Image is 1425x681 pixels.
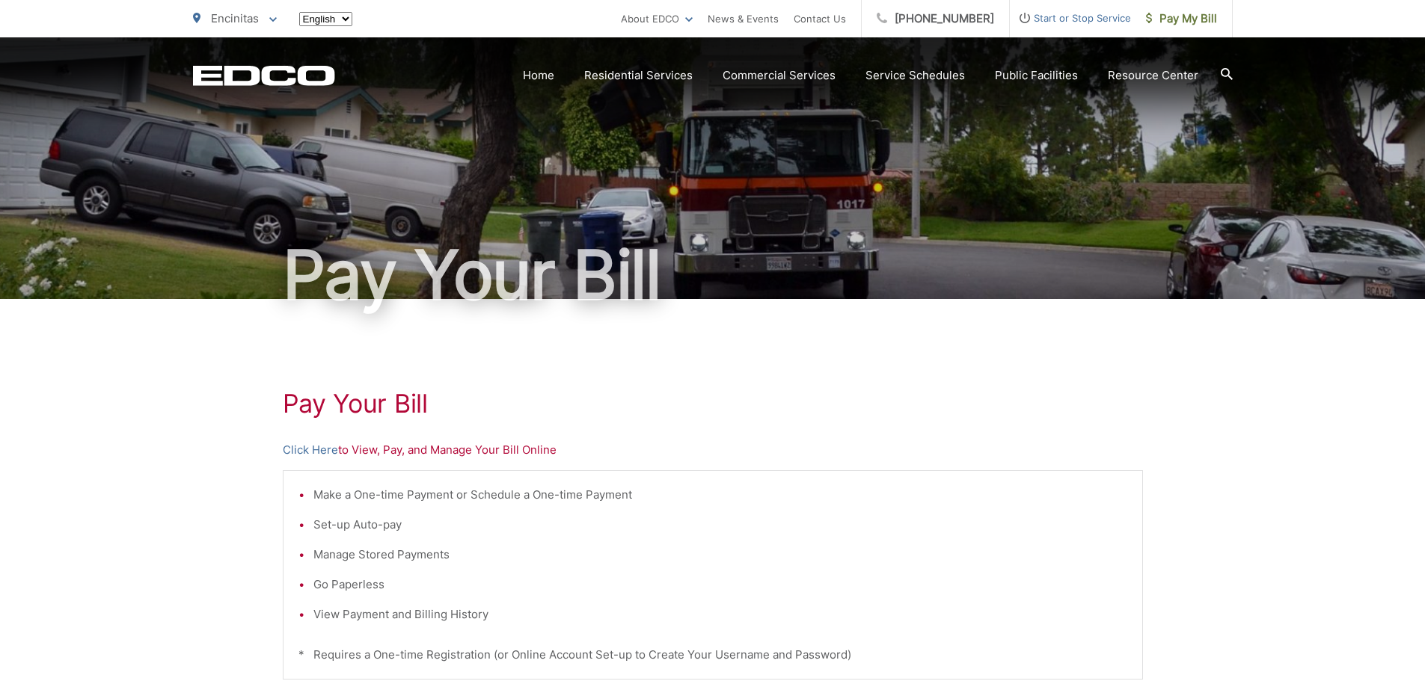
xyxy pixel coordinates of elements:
[523,67,554,84] a: Home
[621,10,693,28] a: About EDCO
[283,441,1143,459] p: to View, Pay, and Manage Your Bill Online
[708,10,779,28] a: News & Events
[723,67,836,84] a: Commercial Services
[313,605,1127,623] li: View Payment and Billing History
[193,238,1233,312] h1: Pay Your Bill
[283,389,1143,419] h1: Pay Your Bill
[283,441,338,459] a: Click Here
[299,12,352,26] select: Select a language
[193,65,335,86] a: EDCD logo. Return to the homepage.
[313,576,1127,594] li: Go Paperless
[298,646,1127,664] p: * Requires a One-time Registration (or Online Account Set-up to Create Your Username and Password)
[1108,67,1198,84] a: Resource Center
[1146,10,1217,28] span: Pay My Bill
[995,67,1078,84] a: Public Facilities
[794,10,846,28] a: Contact Us
[313,486,1127,504] li: Make a One-time Payment or Schedule a One-time Payment
[584,67,693,84] a: Residential Services
[211,11,259,25] span: Encinitas
[313,546,1127,564] li: Manage Stored Payments
[865,67,965,84] a: Service Schedules
[313,516,1127,534] li: Set-up Auto-pay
